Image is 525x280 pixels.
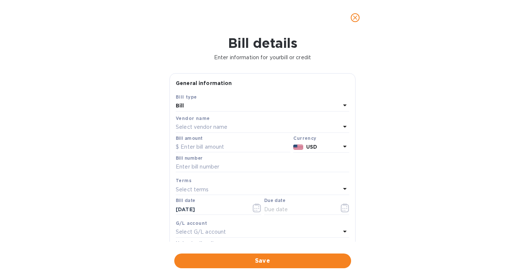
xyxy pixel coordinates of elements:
b: Vendor name [176,116,210,121]
p: Select terms [176,186,209,194]
label: Due date [264,199,285,203]
button: close [346,9,364,26]
h1: Bill details [6,35,519,51]
b: G/L account [176,220,207,226]
input: Due date [264,204,334,215]
label: Bill amount [176,136,202,141]
b: Currency [293,135,316,141]
p: Select G/L account [176,228,226,236]
b: General information [176,80,232,86]
img: USD [293,145,303,150]
label: Bill number [176,156,202,160]
b: Terms [176,178,192,183]
b: Bill type [176,94,197,100]
input: Select date [176,204,245,215]
b: Bill [176,103,184,109]
label: Bill date [176,199,195,203]
input: $ Enter bill amount [176,142,290,153]
p: Select vendor name [176,123,227,131]
span: Save [180,256,345,265]
label: Notes (optional) [176,241,214,245]
p: Enter information for your bill or credit [6,54,519,61]
input: Enter bill number [176,162,349,173]
b: USD [306,144,317,150]
button: Save [174,254,351,268]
